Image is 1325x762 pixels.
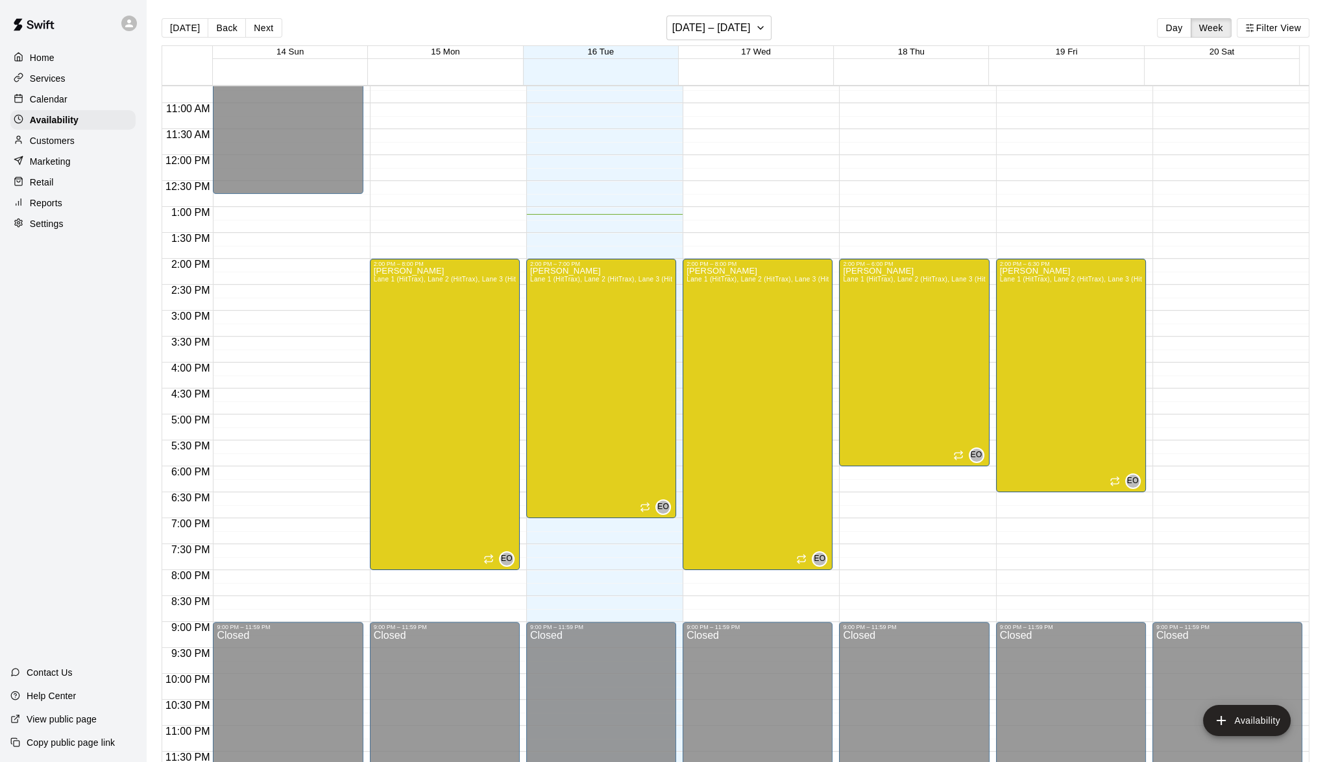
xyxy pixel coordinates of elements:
[587,47,614,56] button: 16 Tue
[1210,47,1235,56] button: 20 Sat
[27,689,76,702] p: Help Center
[162,726,213,737] span: 11:00 PM
[1203,705,1291,736] button: add
[27,736,115,749] p: Copy public page link
[1237,18,1309,38] button: Filter View
[162,155,213,166] span: 12:00 PM
[499,551,515,567] div: Eric Opelski
[812,551,827,567] div: Eric Opelski
[530,261,672,267] div: 2:00 PM – 7:00 PM
[1157,18,1191,38] button: Day
[10,152,136,171] a: Marketing
[1000,261,1142,267] div: 2:00 PM – 6:30 PM
[27,666,73,679] p: Contact Us
[162,700,213,711] span: 10:30 PM
[483,554,494,564] span: Recurring availability
[530,624,672,630] div: 9:00 PM – 11:59 PM
[431,47,459,56] button: 15 Mon
[969,447,984,463] div: Eric Opelski
[687,276,1026,283] span: Lane 1 (HitTrax), Lane 2 (HitTrax), Lane 3 (HitTrax), [GEOGRAPHIC_DATA] ([GEOGRAPHIC_DATA]), Area 10
[655,499,671,515] div: Eric Opelski
[10,89,136,109] a: Calendar
[10,69,136,88] a: Services
[10,214,136,233] a: Settings
[10,173,136,192] a: Retail
[687,624,829,630] div: 9:00 PM – 11:59 PM
[27,713,97,726] p: View public page
[672,19,751,37] h6: [DATE] – [DATE]
[843,261,985,267] div: 2:00 PM – 6:00 PM
[168,388,213,399] span: 4:30 PM
[1156,624,1298,630] div: 9:00 PM – 11:59 PM
[526,259,676,518] div: 2:00 PM – 7:00 PM: Available
[10,48,136,67] a: Home
[741,47,771,56] button: 17 Wed
[168,622,213,633] span: 9:00 PM
[168,596,213,607] span: 8:30 PM
[898,47,925,56] button: 18 Thu
[501,553,513,566] span: EO
[30,196,62,209] p: Reports
[953,450,964,460] span: Recurring availability
[374,276,607,283] span: Lane 1 (HitTrax), Lane 2 (HitTrax), Lane 3 (HitTrax), [GEOGRAPHIC_DATA]
[683,259,833,570] div: 2:00 PM – 8:00 PM: Available
[30,155,71,168] p: Marketing
[162,18,208,38] button: [DATE]
[687,261,829,267] div: 2:00 PM – 8:00 PM
[245,18,282,38] button: Next
[796,554,807,564] span: Recurring availability
[10,110,136,130] a: Availability
[666,16,772,40] button: [DATE] – [DATE]
[168,518,213,529] span: 7:00 PM
[30,176,54,189] p: Retail
[168,414,213,425] span: 5:00 PM
[530,276,764,283] span: Lane 1 (HitTrax), Lane 2 (HitTrax), Lane 3 (HitTrax), [GEOGRAPHIC_DATA]
[30,72,66,85] p: Services
[374,261,516,267] div: 2:00 PM – 8:00 PM
[168,233,213,244] span: 1:30 PM
[168,570,213,581] span: 8:00 PM
[370,259,520,570] div: 2:00 PM – 8:00 PM: Available
[839,259,989,466] div: 2:00 PM – 6:00 PM: Available
[168,440,213,451] span: 5:30 PM
[168,544,213,555] span: 7:30 PM
[168,466,213,477] span: 6:00 PM
[168,285,213,296] span: 2:30 PM
[971,449,982,462] span: EO
[10,193,136,213] a: Reports
[843,624,985,630] div: 9:00 PM – 11:59 PM
[163,129,213,140] span: 11:30 AM
[374,624,516,630] div: 9:00 PM – 11:59 PM
[276,47,304,56] button: 14 Sun
[162,674,213,685] span: 10:00 PM
[30,93,67,106] p: Calendar
[168,311,213,322] span: 3:00 PM
[996,259,1146,492] div: 2:00 PM – 6:30 PM: Available
[30,113,79,126] p: Availability
[162,181,213,192] span: 12:30 PM
[30,134,75,147] p: Customers
[168,648,213,659] span: 9:30 PM
[30,51,55,64] p: Home
[1056,47,1078,56] button: 19 Fri
[1127,475,1139,488] span: EO
[640,502,650,512] span: Recurring availability
[1191,18,1232,38] button: Week
[30,217,64,230] p: Settings
[814,553,825,566] span: EO
[843,276,1076,283] span: Lane 1 (HitTrax), Lane 2 (HitTrax), Lane 3 (HitTrax), [GEOGRAPHIC_DATA]
[657,501,669,514] span: EO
